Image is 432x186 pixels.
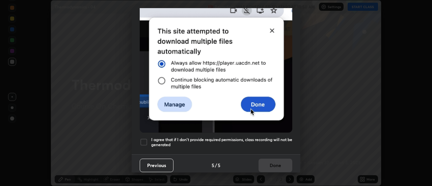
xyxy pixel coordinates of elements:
[212,162,214,169] h4: 5
[140,159,173,172] button: Previous
[151,137,292,148] h5: I agree that if I don't provide required permissions, class recording will not be generated
[215,162,217,169] h4: /
[218,162,220,169] h4: 5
